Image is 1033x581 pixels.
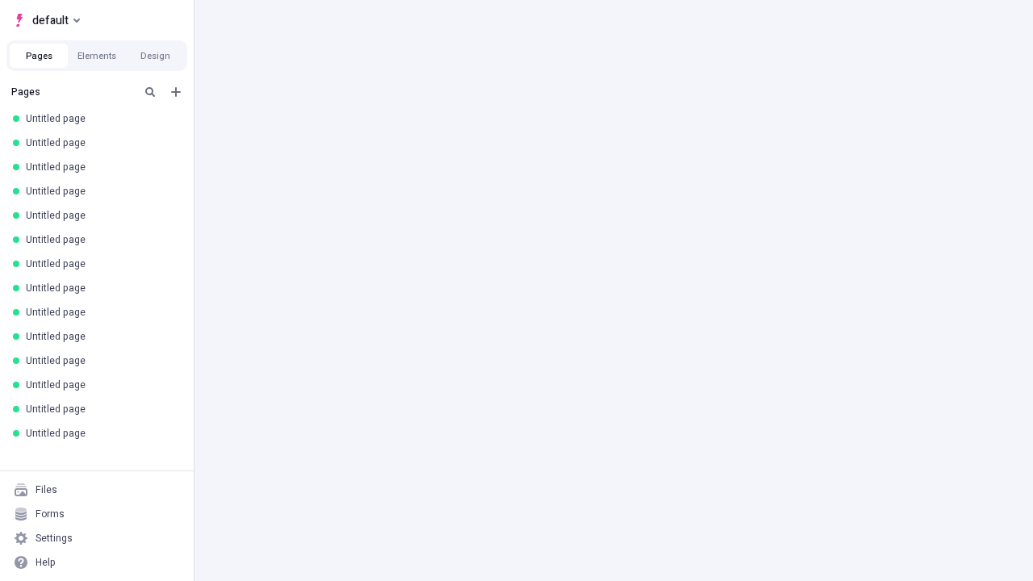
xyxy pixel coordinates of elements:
[26,185,174,198] div: Untitled page
[26,136,174,149] div: Untitled page
[26,306,174,319] div: Untitled page
[26,161,174,173] div: Untitled page
[68,44,126,68] button: Elements
[26,257,174,270] div: Untitled page
[26,403,174,416] div: Untitled page
[126,44,184,68] button: Design
[26,233,174,246] div: Untitled page
[11,86,134,98] div: Pages
[26,378,174,391] div: Untitled page
[26,427,174,440] div: Untitled page
[36,483,57,496] div: Files
[26,354,174,367] div: Untitled page
[26,282,174,295] div: Untitled page
[26,112,174,125] div: Untitled page
[36,508,65,520] div: Forms
[26,330,174,343] div: Untitled page
[32,10,69,30] span: default
[6,8,86,32] button: Select site
[10,44,68,68] button: Pages
[26,209,174,222] div: Untitled page
[36,532,73,545] div: Settings
[166,82,186,102] button: Add new
[36,556,56,569] div: Help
